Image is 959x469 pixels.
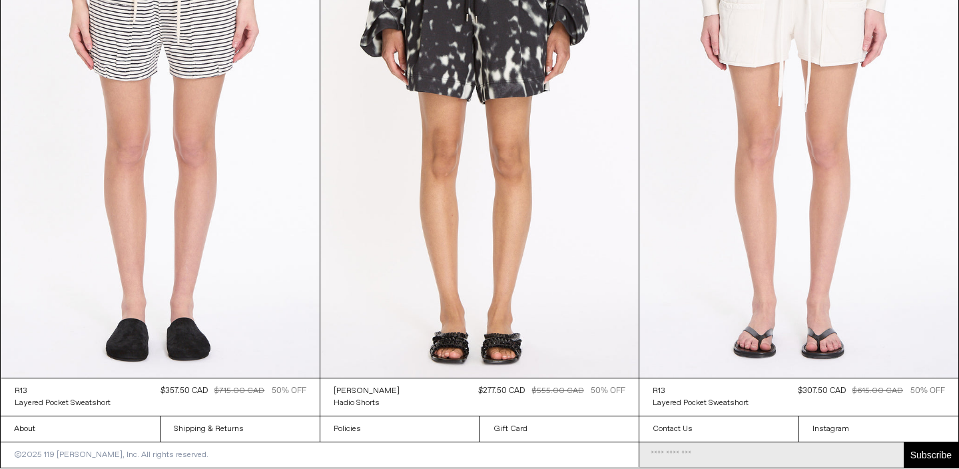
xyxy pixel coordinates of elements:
div: 50% OFF [910,385,945,397]
div: $615.00 CAD [852,385,903,397]
div: 50% OFF [591,385,625,397]
button: Subscribe [904,442,958,468]
div: Layered Pocket Sweatshort [15,398,111,409]
div: R13 [653,386,665,397]
a: R13 [15,385,111,397]
div: [PERSON_NAME] [334,386,400,397]
a: Layered Pocket Sweatshort [653,397,749,409]
a: R13 [653,385,749,397]
a: About [1,416,160,442]
div: R13 [15,386,27,397]
a: Gift Card [480,416,639,442]
p: ©2025 119 [PERSON_NAME], Inc. All rights reserved. [1,442,222,468]
input: Email Address [639,442,904,468]
a: [PERSON_NAME] [334,385,400,397]
div: $715.00 CAD [214,385,264,397]
div: 50% OFF [272,385,306,397]
div: $307.50 CAD [798,385,846,397]
div: $277.50 CAD [478,385,525,397]
a: Layered Pocket Sweatshort [15,397,111,409]
a: Instagram [799,416,958,442]
a: Policies [320,416,479,442]
div: $357.50 CAD [160,385,208,397]
div: Hadio Shorts [334,398,380,409]
a: Hadio Shorts [334,397,400,409]
a: Contact Us [639,416,799,442]
div: Layered Pocket Sweatshort [653,398,749,409]
a: Shipping & Returns [160,416,320,442]
div: $555.00 CAD [532,385,584,397]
